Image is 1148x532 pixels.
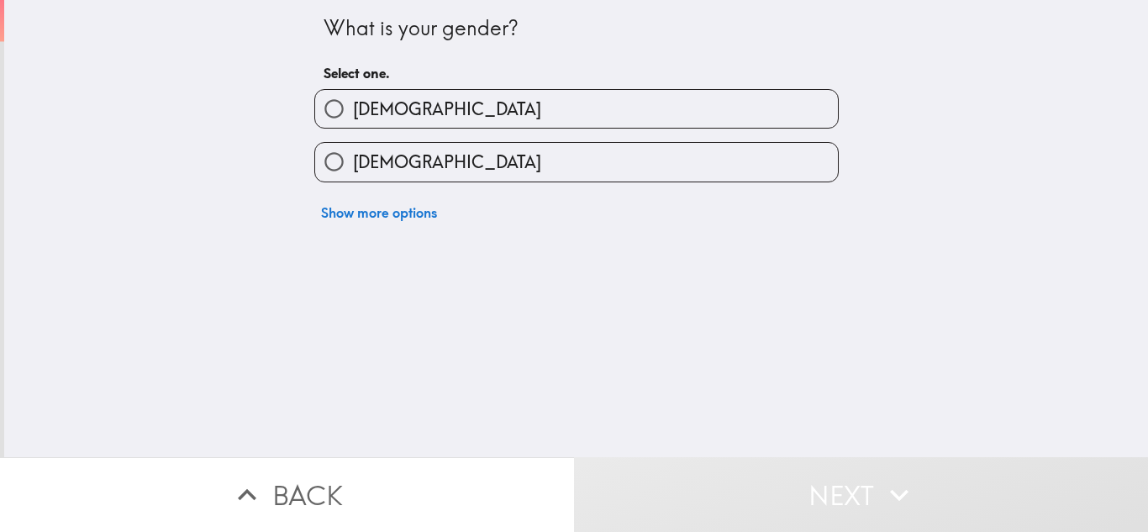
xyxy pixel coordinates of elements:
[314,196,444,229] button: Show more options
[353,150,541,174] span: [DEMOGRAPHIC_DATA]
[574,457,1148,532] button: Next
[315,143,838,181] button: [DEMOGRAPHIC_DATA]
[324,14,829,43] div: What is your gender?
[353,97,541,121] span: [DEMOGRAPHIC_DATA]
[315,90,838,128] button: [DEMOGRAPHIC_DATA]
[324,64,829,82] h6: Select one.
